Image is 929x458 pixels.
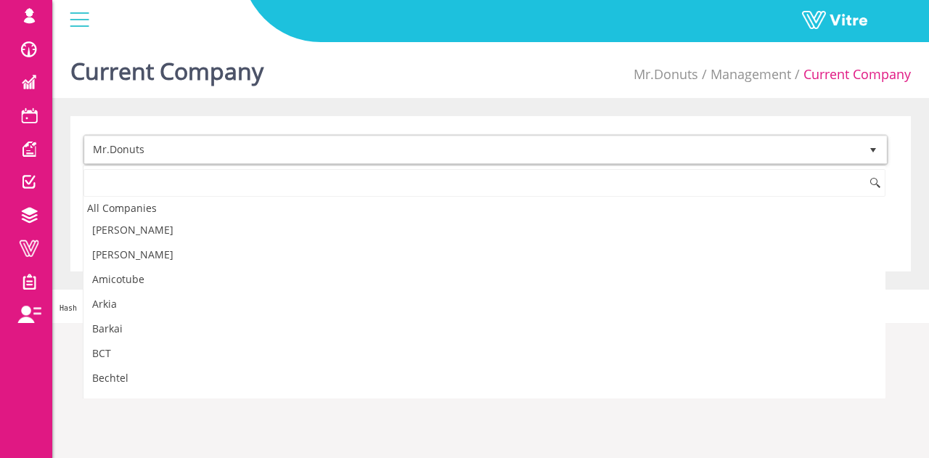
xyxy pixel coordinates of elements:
[791,65,911,84] li: Current Company
[83,316,885,341] li: Barkai
[83,218,885,242] li: [PERSON_NAME]
[83,366,885,390] li: Bechtel
[83,242,885,267] li: [PERSON_NAME]
[83,267,885,292] li: Amicotube
[634,65,698,83] a: Mr.Donuts
[85,136,860,163] span: Mr.Donuts
[83,198,885,218] div: All Companies
[70,36,263,98] h1: Current Company
[83,292,885,316] li: Arkia
[698,65,791,84] li: Management
[860,136,886,163] span: select
[83,390,885,415] li: BOI
[60,304,335,312] span: Hash '8ee0bbc' Date '[DATE] 21:59:35 +0000' Branch 'Production'
[83,341,885,366] li: BCT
